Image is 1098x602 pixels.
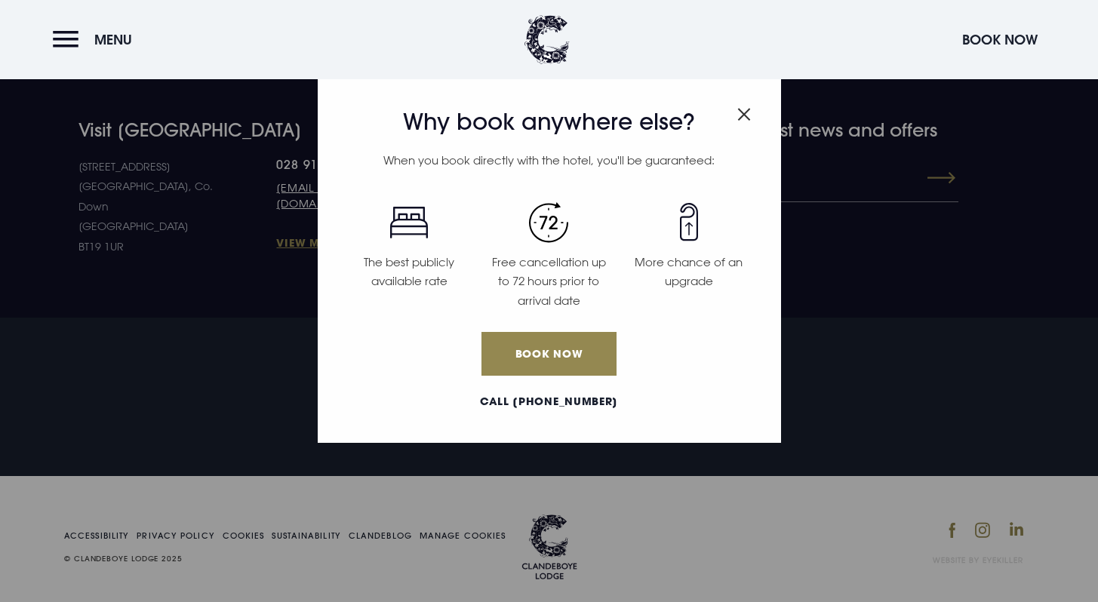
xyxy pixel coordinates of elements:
img: Clandeboye Lodge [524,15,570,64]
span: Menu [94,31,132,48]
a: Call [PHONE_NUMBER] [340,394,759,410]
button: Close modal [737,100,751,124]
p: Free cancellation up to 72 hours prior to arrival date [488,253,610,311]
p: More chance of an upgrade [628,253,749,291]
h3: Why book anywhere else? [340,109,759,136]
p: The best publicly available rate [349,253,470,291]
button: Menu [53,23,140,56]
a: Book Now [481,332,616,376]
p: When you book directly with the hotel, you'll be guaranteed: [340,151,759,170]
button: Book Now [955,23,1045,56]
